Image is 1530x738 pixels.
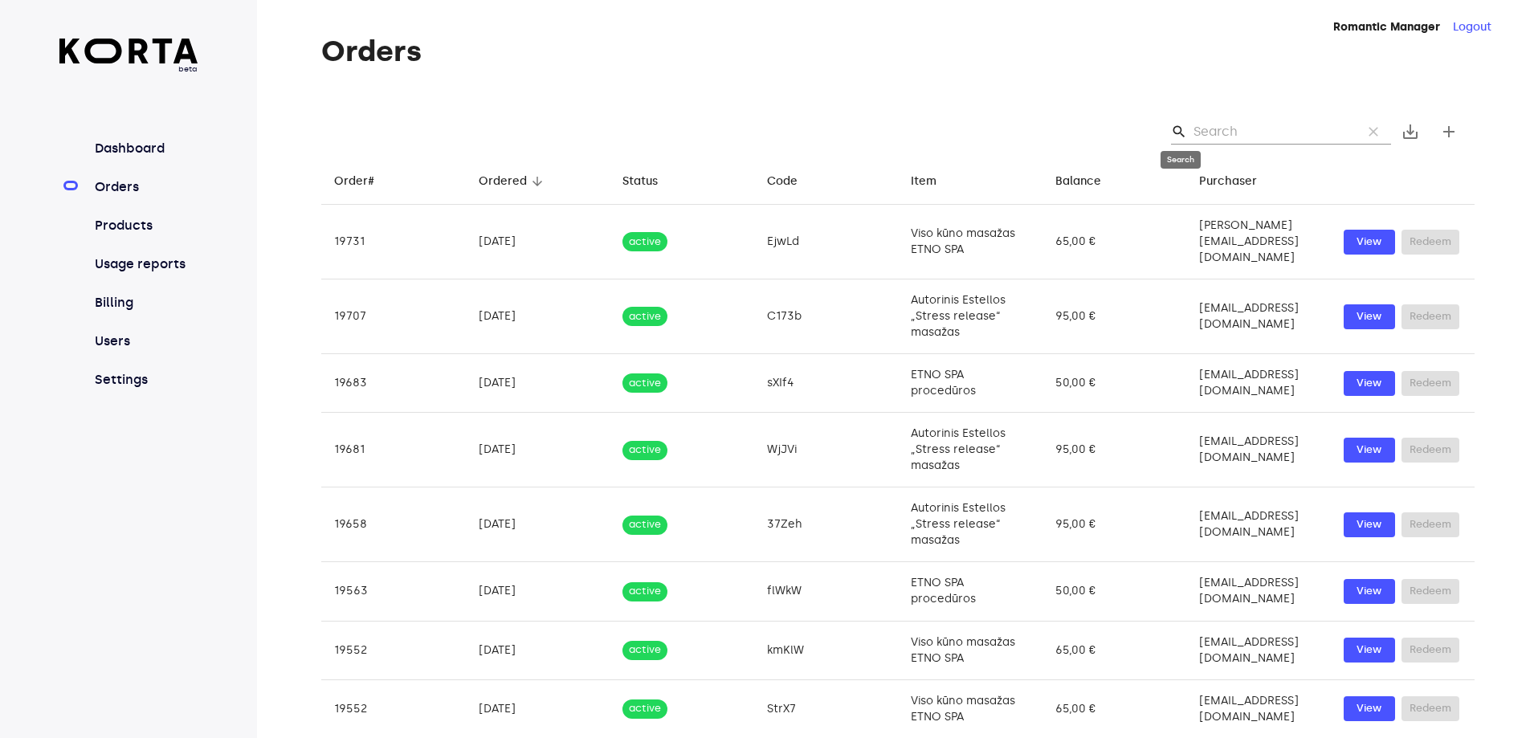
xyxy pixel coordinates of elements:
td: [EMAIL_ADDRESS][DOMAIN_NAME] [1186,279,1331,354]
span: Item [911,172,957,191]
td: 37Zeh [754,487,899,562]
td: sXIf4 [754,354,899,413]
span: View [1352,641,1387,659]
td: 19681 [321,413,466,487]
td: kmKlW [754,621,899,679]
td: [DATE] [466,562,610,621]
td: Autorinis Estellos „Stress release“ masažas [898,279,1042,354]
a: Products [92,216,198,235]
td: 19552 [321,621,466,679]
td: EjwLd [754,205,899,279]
a: beta [59,39,198,75]
span: search [1171,124,1187,140]
span: View [1352,441,1387,459]
td: [EMAIL_ADDRESS][DOMAIN_NAME] [1186,354,1331,413]
span: Order# [334,172,395,191]
span: Code [767,172,818,191]
div: Status [622,172,658,191]
td: 19552 [321,679,466,738]
button: View [1344,638,1395,663]
span: View [1352,516,1387,534]
button: View [1344,438,1395,463]
td: 19683 [321,354,466,413]
span: active [622,376,667,391]
button: View [1344,371,1395,396]
div: Balance [1055,172,1101,191]
button: View [1344,579,1395,604]
span: save_alt [1401,122,1420,141]
span: active [622,701,667,716]
div: Ordered [479,172,527,191]
td: 65,00 € [1042,679,1187,738]
div: Order# [334,172,374,191]
a: Orders [92,177,198,197]
span: Status [622,172,679,191]
div: Item [911,172,936,191]
td: [DATE] [466,679,610,738]
td: [DATE] [466,205,610,279]
span: View [1352,699,1387,718]
td: 65,00 € [1042,205,1187,279]
span: active [622,517,667,532]
td: 95,00 € [1042,487,1187,562]
td: Autorinis Estellos „Stress release“ masažas [898,487,1042,562]
div: Code [767,172,798,191]
button: View [1344,230,1395,255]
td: Viso kūno masažas ETNO SPA [898,205,1042,279]
td: 50,00 € [1042,354,1187,413]
button: View [1344,512,1395,537]
h1: Orders [321,35,1475,67]
td: StrX7 [754,679,899,738]
a: Users [92,332,198,351]
a: Usage reports [92,255,198,274]
td: ETNO SPA procedūros [898,354,1042,413]
td: C173b [754,279,899,354]
span: beta [59,63,198,75]
a: Dashboard [92,139,198,158]
td: 50,00 € [1042,562,1187,621]
span: View [1352,582,1387,601]
span: active [622,234,667,250]
td: [DATE] [466,354,610,413]
span: active [622,442,667,458]
td: [EMAIL_ADDRESS][DOMAIN_NAME] [1186,413,1331,487]
td: ETNO SPA procedūros [898,562,1042,621]
td: [DATE] [466,279,610,354]
span: View [1352,308,1387,326]
button: View [1344,304,1395,329]
td: flWkW [754,562,899,621]
span: add [1439,122,1459,141]
td: [EMAIL_ADDRESS][DOMAIN_NAME] [1186,562,1331,621]
span: arrow_downward [530,174,545,189]
td: Viso kūno masažas ETNO SPA [898,679,1042,738]
td: [EMAIL_ADDRESS][DOMAIN_NAME] [1186,621,1331,679]
strong: Romantic Manager [1333,20,1440,34]
td: [EMAIL_ADDRESS][DOMAIN_NAME] [1186,487,1331,562]
td: [DATE] [466,413,610,487]
span: active [622,584,667,599]
span: Purchaser [1199,172,1278,191]
button: View [1344,696,1395,721]
td: 95,00 € [1042,279,1187,354]
td: [PERSON_NAME][EMAIL_ADDRESS][DOMAIN_NAME] [1186,205,1331,279]
td: Viso kūno masažas ETNO SPA [898,621,1042,679]
td: [DATE] [466,621,610,679]
td: [EMAIL_ADDRESS][DOMAIN_NAME] [1186,679,1331,738]
td: [DATE] [466,487,610,562]
button: Export [1391,112,1430,151]
td: 19563 [321,562,466,621]
span: View [1352,233,1387,251]
div: Purchaser [1199,172,1257,191]
td: WjJVi [754,413,899,487]
td: 65,00 € [1042,621,1187,679]
td: 19658 [321,487,466,562]
button: Logout [1453,19,1491,35]
span: Ordered [479,172,548,191]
